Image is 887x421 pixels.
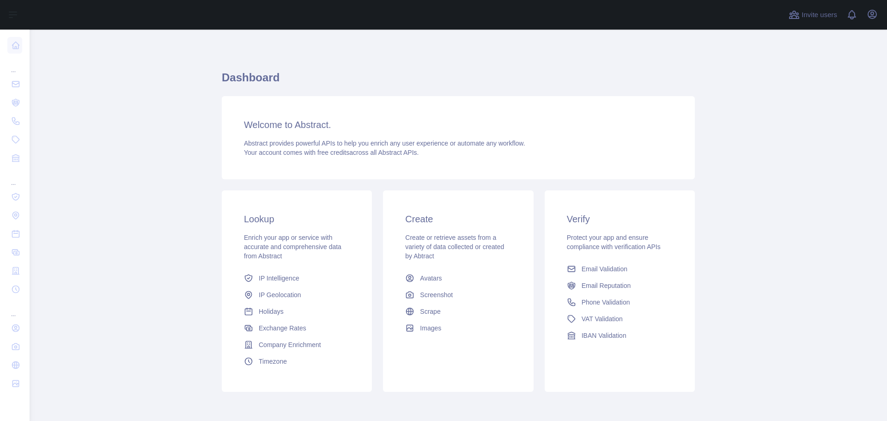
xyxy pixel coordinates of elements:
a: Holidays [240,303,353,320]
span: Create or retrieve assets from a variety of data collected or created by Abtract [405,234,504,260]
span: VAT Validation [582,314,623,323]
button: Invite users [787,7,839,22]
span: Scrape [420,307,440,316]
a: Images [401,320,515,336]
a: Avatars [401,270,515,287]
span: Holidays [259,307,284,316]
a: VAT Validation [563,311,676,327]
a: IP Intelligence [240,270,353,287]
span: Enrich your app or service with accurate and comprehensive data from Abstract [244,234,341,260]
a: Exchange Rates [240,320,353,336]
h3: Lookup [244,213,350,226]
div: ... [7,55,22,74]
a: Email Reputation [563,277,676,294]
span: Avatars [420,274,442,283]
a: IBAN Validation [563,327,676,344]
span: IP Intelligence [259,274,299,283]
span: Screenshot [420,290,453,299]
h3: Welcome to Abstract. [244,118,673,131]
span: Email Reputation [582,281,631,290]
span: Company Enrichment [259,340,321,349]
span: free credits [317,149,349,156]
span: Invite users [802,10,837,20]
div: ... [7,168,22,187]
span: Timezone [259,357,287,366]
h3: Create [405,213,511,226]
div: ... [7,299,22,318]
a: Timezone [240,353,353,370]
span: IP Geolocation [259,290,301,299]
a: IP Geolocation [240,287,353,303]
span: Email Validation [582,264,627,274]
span: Abstract provides powerful APIs to help you enrich any user experience or automate any workflow. [244,140,525,147]
span: Exchange Rates [259,323,306,333]
a: Company Enrichment [240,336,353,353]
span: Phone Validation [582,298,630,307]
span: Protect your app and ensure compliance with verification APIs [567,234,661,250]
h1: Dashboard [222,70,695,92]
span: Images [420,323,441,333]
a: Screenshot [401,287,515,303]
h3: Verify [567,213,673,226]
a: Email Validation [563,261,676,277]
a: Phone Validation [563,294,676,311]
a: Scrape [401,303,515,320]
span: IBAN Validation [582,331,626,340]
span: Your account comes with across all Abstract APIs. [244,149,419,156]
